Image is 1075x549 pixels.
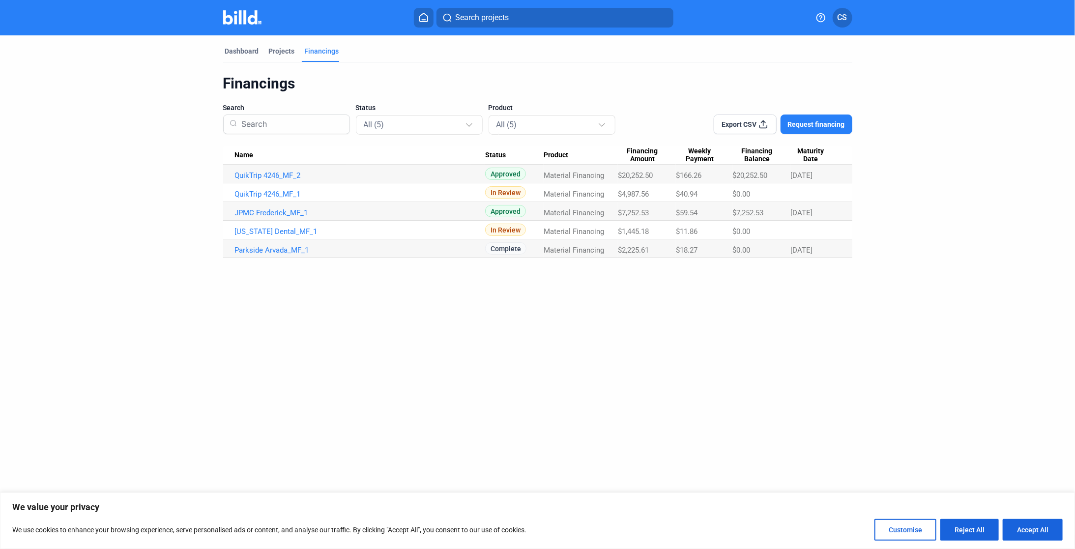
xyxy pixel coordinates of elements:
span: Status [485,151,506,160]
div: Weekly Payment [676,147,732,164]
input: Search [237,112,343,137]
mat-select-trigger: All (5) [364,120,384,129]
p: We use cookies to enhance your browsing experience, serve personalised ads or content, and analys... [12,524,526,536]
div: Financing Balance [732,147,790,164]
span: Complete [485,242,526,255]
span: $0.00 [732,246,750,255]
p: We value your privacy [12,501,1063,513]
span: [DATE] [790,208,813,217]
span: In Review [485,186,526,199]
span: $166.26 [676,171,701,180]
span: CS [838,12,847,24]
span: Name [235,151,254,160]
span: Material Financing [544,208,604,217]
button: Search projects [436,8,673,28]
span: $20,252.50 [618,171,653,180]
span: Product [544,151,568,160]
button: Request financing [781,115,852,134]
mat-select-trigger: All (5) [496,120,517,129]
span: Search projects [455,12,509,24]
span: Approved [485,205,526,217]
span: $40.94 [676,190,697,199]
span: $7,252.53 [618,208,649,217]
span: Material Financing [544,190,604,199]
button: Accept All [1003,519,1063,541]
span: $0.00 [732,190,750,199]
span: $1,445.18 [618,227,649,236]
div: Product [544,151,618,160]
span: $4,987.56 [618,190,649,199]
a: QuikTrip 4246_MF_2 [235,171,485,180]
span: $0.00 [732,227,750,236]
div: Financing Amount [618,147,676,164]
span: Financing Amount [618,147,667,164]
span: [DATE] [790,171,813,180]
span: $18.27 [676,246,697,255]
span: Maturity Date [790,147,831,164]
span: $20,252.50 [732,171,767,180]
a: JPMC Frederick_MF_1 [235,208,485,217]
span: $11.86 [676,227,697,236]
span: Request financing [788,119,845,129]
span: In Review [485,224,526,236]
button: Customise [874,519,936,541]
span: Material Financing [544,171,604,180]
span: $59.54 [676,208,697,217]
span: Material Financing [544,227,604,236]
div: Name [235,151,485,160]
span: Financing Balance [732,147,782,164]
a: QuikTrip 4246_MF_1 [235,190,485,199]
span: Material Financing [544,246,604,255]
div: Financings [223,74,852,93]
span: Product [489,103,513,113]
span: $2,225.61 [618,246,649,255]
button: Export CSV [714,115,777,134]
button: Reject All [940,519,999,541]
div: Projects [269,46,295,56]
span: $7,252.53 [732,208,763,217]
span: Search [223,103,245,113]
span: [DATE] [790,246,813,255]
div: Maturity Date [790,147,840,164]
span: Export CSV [722,119,756,129]
a: Parkside Arvada_MF_1 [235,246,485,255]
span: Status [356,103,376,113]
div: Status [485,151,544,160]
span: Weekly Payment [676,147,724,164]
div: Dashboard [225,46,259,56]
a: [US_STATE] Dental_MF_1 [235,227,485,236]
img: Billd Company Logo [223,10,262,25]
div: Financings [305,46,339,56]
span: Approved [485,168,526,180]
button: CS [833,8,852,28]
